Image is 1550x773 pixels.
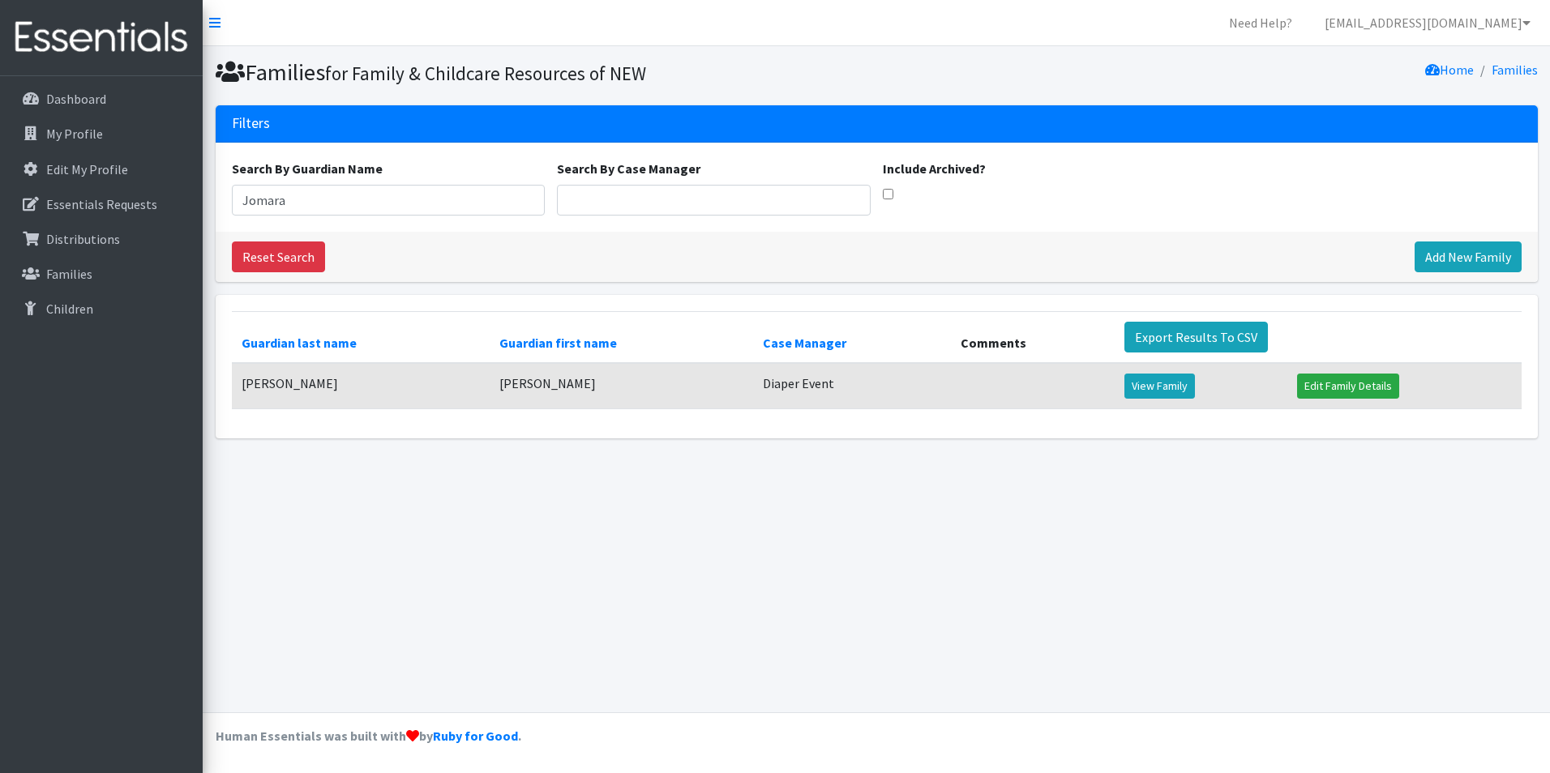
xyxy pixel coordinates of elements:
p: Families [46,266,92,282]
a: Case Manager [763,335,846,351]
h1: Families [216,58,871,87]
small: for Family & Childcare Resources of NEW [325,62,646,85]
a: Edit My Profile [6,153,196,186]
p: Edit My Profile [46,161,128,177]
td: [PERSON_NAME] [232,363,490,409]
a: Need Help? [1216,6,1305,39]
h3: Filters [232,115,270,132]
td: Diaper Event [753,363,951,409]
strong: Human Essentials was built with by . [216,728,521,744]
a: Ruby for Good [433,728,518,744]
a: Families [1492,62,1538,78]
a: Dashboard [6,83,196,115]
a: Children [6,293,196,325]
p: Dashboard [46,91,106,107]
p: My Profile [46,126,103,142]
a: Families [6,258,196,290]
a: Add New Family [1415,241,1522,272]
a: Home [1425,62,1474,78]
a: Essentials Requests [6,188,196,220]
a: [EMAIL_ADDRESS][DOMAIN_NAME] [1312,6,1544,39]
a: Distributions [6,223,196,255]
img: HumanEssentials [6,11,196,65]
a: Guardian last name [242,335,357,351]
p: Essentials Requests [46,196,157,212]
a: My Profile [6,117,196,150]
label: Include Archived? [883,159,986,178]
a: Edit Family Details [1297,374,1399,399]
a: Export Results To CSV [1124,322,1268,352]
p: Distributions [46,231,120,247]
th: Comments [951,311,1115,363]
td: [PERSON_NAME] [490,363,753,409]
a: Reset Search [232,241,325,272]
label: Search By Case Manager [557,159,700,178]
label: Search By Guardian Name [232,159,383,178]
p: Children [46,301,93,317]
a: View Family [1124,374,1195,399]
a: Guardian first name [499,335,617,351]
